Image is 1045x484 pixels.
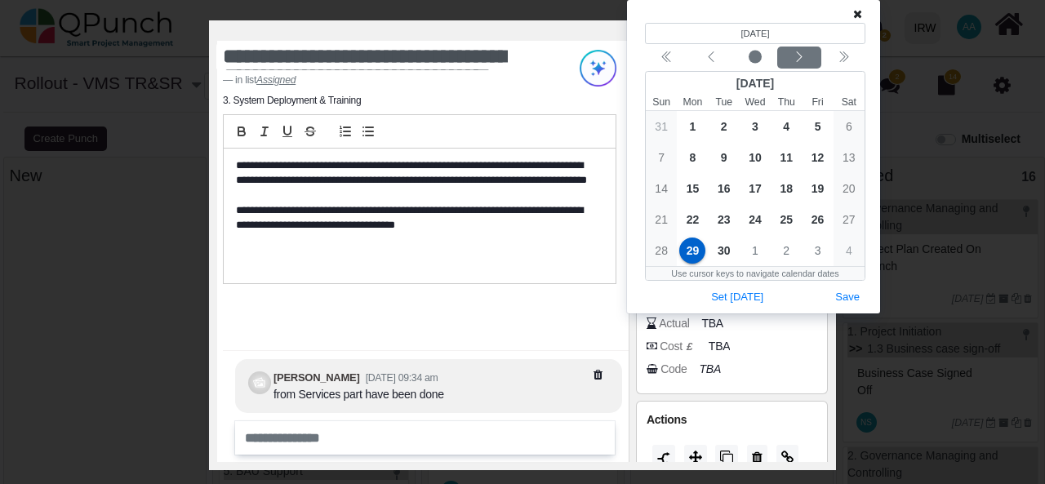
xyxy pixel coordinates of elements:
span: 5 [805,113,831,140]
span: 25 [773,206,799,233]
div: from Services part have been done [273,386,444,403]
li: 3. System Deployment & Training [223,93,361,108]
div: 9/16/2025 [709,173,740,204]
div: 9/14/2025 [646,173,677,204]
span: 3 [742,113,768,140]
span: 29 [679,238,705,264]
div: 9/28/2025 [646,235,677,266]
b: £ [687,340,692,353]
i: TBA [700,362,721,375]
div: 8/31/2025 [646,111,677,142]
button: Previous year [645,47,689,69]
div: 9/2/2025 [709,111,740,142]
button: Save [829,286,865,309]
div: 9/30/2025 [709,235,740,266]
small: Thursday [771,95,802,109]
div: 9/13/2025 [834,142,865,173]
img: split.9d50320.png [657,452,670,465]
div: 9/21/2025 [646,204,677,235]
span: 16 [711,175,737,202]
span: 2 [773,238,799,264]
button: Next month [777,47,821,69]
span: 15 [679,175,705,202]
span: 24 [742,206,768,233]
span: 17 [742,175,768,202]
span: 23 [711,206,737,233]
div: 10/3/2025 [802,235,833,266]
div: 9/19/2025 [802,173,833,204]
div: 9/24/2025 [740,204,771,235]
div: 9/10/2025 [740,142,771,173]
header: Selected date [645,23,865,44]
div: 9/23/2025 [709,204,740,235]
div: 9/12/2025 [802,142,833,173]
div: 10/2/2025 [771,235,802,266]
div: 9/17/2025 [740,173,771,204]
div: Use cursor keys to navigate calendar dates [646,267,865,280]
button: Split [652,445,675,471]
span: 1 [742,238,768,264]
footer: in list [223,73,547,87]
div: 9/20/2025 [834,173,865,204]
small: Monday [677,95,708,109]
span: 19 [805,175,831,202]
u: Assigned [256,74,296,86]
div: 9/4/2025 [771,111,802,142]
div: 9/18/2025 [771,173,802,204]
svg: circle fill [749,51,762,64]
small: Saturday [834,95,865,109]
span: 30 [711,238,737,264]
small: Wednesday [740,95,771,109]
div: 10/1/2025 [740,235,771,266]
span: 26 [805,206,831,233]
div: 9/22/2025 [677,204,708,235]
div: Code [660,361,687,378]
span: 9 [711,144,737,171]
div: 9/25/2025 [771,204,802,235]
div: 9/6/2025 [834,111,865,142]
span: 10 [742,144,768,171]
span: TBA [701,315,723,332]
div: Cost [660,338,696,355]
span: 12 [805,144,831,171]
svg: chevron double left [837,51,850,64]
span: 11 [773,144,799,171]
span: TBA [709,338,730,355]
div: [DATE] [646,72,865,95]
button: Previous month [689,47,733,69]
div: 9/3/2025 [740,111,771,142]
small: Friday [802,95,833,109]
button: Next year [821,47,865,69]
img: Try writing with AI [580,50,616,87]
div: 9/27/2025 [834,204,865,235]
b: [PERSON_NAME] [273,371,359,384]
div: 9/29/2025 (Selected date) [677,235,708,266]
span: 4 [773,113,799,140]
span: 8 [679,144,705,171]
div: 9/7/2025 [646,142,677,173]
small: Tuesday [709,95,740,109]
button: Move [684,445,707,471]
div: 9/8/2025 [677,142,708,173]
div: 10/4/2025 [834,235,865,266]
svg: chevron left [705,51,718,64]
button: Set [DATE] [705,286,769,309]
cite: Source Title [256,74,296,86]
div: 9/15/2025 [677,173,708,204]
button: Current month [733,47,777,69]
button: Copy [715,445,738,471]
div: 9/5/2025 [802,111,833,142]
small: Sunday [646,95,677,109]
div: Actual [659,315,689,332]
span: 1 [679,113,705,140]
bdi: [DATE] [740,29,769,38]
span: Actions [647,413,687,426]
span: 3 [805,238,831,264]
button: Delete [747,445,767,471]
span: 2 [711,113,737,140]
span: 22 [679,206,705,233]
div: 9/11/2025 [771,142,802,173]
div: 9/9/2025 [709,142,740,173]
div: Calendar navigation [645,47,865,69]
div: 9/26/2025 [802,204,833,235]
